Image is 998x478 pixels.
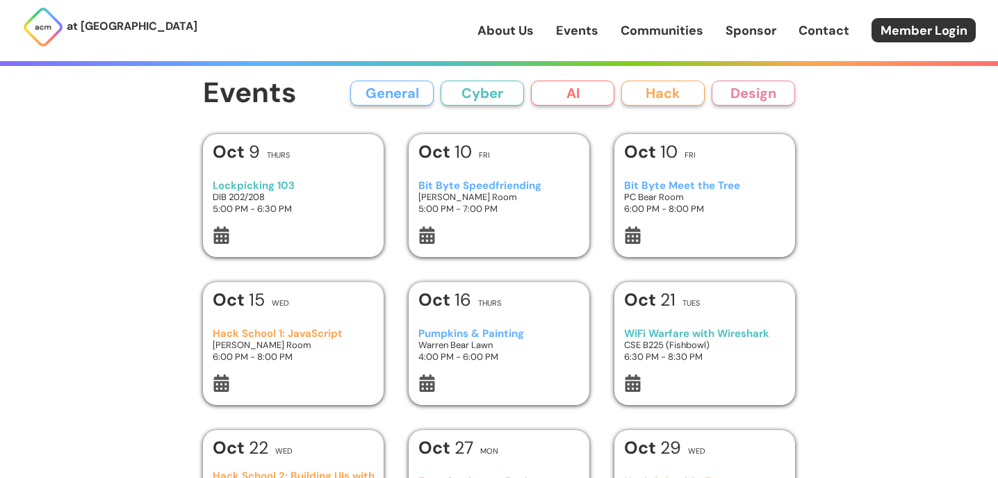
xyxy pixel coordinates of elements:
h3: Warren Bear Lawn [418,339,580,351]
b: Oct [213,436,249,459]
h3: PC Bear Room [624,191,786,203]
h3: Lockpicking 103 [213,180,375,192]
b: Oct [624,436,660,459]
h2: Wed [272,299,289,307]
h2: Thurs [267,151,290,159]
button: Design [712,81,795,106]
h2: Mon [480,447,498,455]
h3: [PERSON_NAME] Room [418,191,580,203]
b: Oct [418,436,455,459]
h1: 10 [418,143,472,160]
h3: 5:00 PM - 7:00 PM [418,203,580,215]
h3: 5:00 PM - 6:30 PM [213,203,375,215]
h1: 29 [624,439,681,456]
b: Oct [418,140,455,163]
a: Events [556,22,598,40]
h3: 6:00 PM - 8:00 PM [213,351,375,363]
h1: 16 [418,291,471,308]
a: Member Login [872,18,976,42]
h2: Wed [275,447,293,455]
button: Cyber [441,81,524,106]
h1: 10 [624,143,678,160]
b: Oct [624,140,660,163]
b: Oct [418,288,455,311]
a: Sponsor [726,22,776,40]
a: About Us [477,22,534,40]
h3: DIB 202/208 [213,191,375,203]
h3: Pumpkins & Painting [418,328,580,340]
button: Hack [621,81,705,106]
b: Oct [624,288,660,311]
h3: 4:00 PM - 6:00 PM [418,351,580,363]
a: at [GEOGRAPHIC_DATA] [22,6,197,48]
h2: Wed [688,447,705,455]
h2: Fri [479,151,490,159]
h1: 27 [418,439,473,456]
h3: 6:30 PM - 8:30 PM [624,351,786,363]
h3: CSE B225 (Fishbowl) [624,339,786,351]
h1: 9 [213,143,260,160]
h3: [PERSON_NAME] Room [213,339,375,351]
h3: 6:00 PM - 8:00 PM [624,203,786,215]
button: General [350,81,434,106]
h3: Bit Byte Speedfriending [418,180,580,192]
img: ACM Logo [22,6,64,48]
h1: 21 [624,291,676,308]
b: Oct [213,288,249,311]
h1: 15 [213,291,265,308]
p: at [GEOGRAPHIC_DATA] [67,17,197,35]
a: Communities [621,22,703,40]
h2: Fri [685,151,696,159]
h2: Thurs [478,299,501,307]
h2: Tues [682,299,700,307]
h1: Events [203,78,297,109]
h3: WiFi Warfare with Wireshark [624,328,786,340]
b: Oct [213,140,249,163]
h1: 22 [213,439,268,456]
button: AI [531,81,614,106]
h3: Hack School 1: JavaScript [213,328,375,340]
a: Contact [799,22,849,40]
h3: Bit Byte Meet the Tree [624,180,786,192]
